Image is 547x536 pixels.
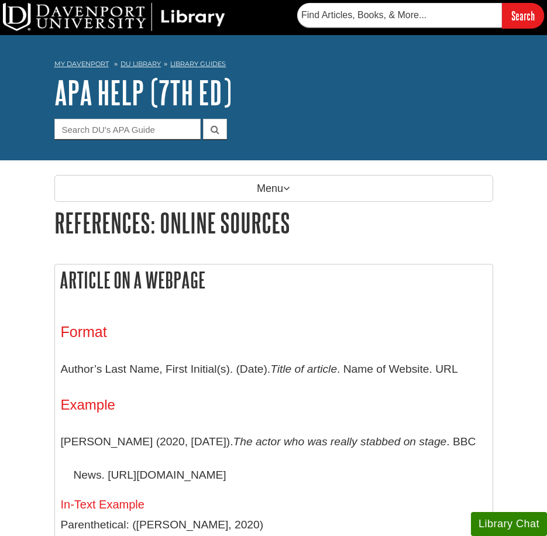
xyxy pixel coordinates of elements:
a: Library Guides [170,60,226,68]
input: Search [502,3,544,28]
h3: Format [61,324,487,341]
nav: breadcrumb [54,56,493,75]
p: Author’s Last Name, First Initial(s). (Date). . Name of Website. URL [61,352,487,386]
input: Search DU's APA Guide [54,119,201,139]
p: Parenthetical: ([PERSON_NAME], 2020) [61,517,487,534]
input: Find Articles, Books, & More... [297,3,502,28]
a: DU Library [121,60,161,68]
h5: In-Text Example [61,498,487,511]
form: Searches DU Library's articles, books, and more [297,3,544,28]
a: APA Help (7th Ed) [54,74,232,111]
p: Menu [54,175,493,202]
img: DU Library [3,3,225,31]
button: Library Chat [471,512,547,536]
h4: Example [61,397,487,413]
h2: Article on a Webpage [55,264,493,296]
i: Title of article [270,363,337,375]
i: The actor who was really stabbed on stage [233,435,447,448]
a: My Davenport [54,59,109,69]
p: [PERSON_NAME] (2020, [DATE]). . BBC News. [URL][DOMAIN_NAME] [61,425,487,492]
h1: References: Online Sources [54,208,493,238]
